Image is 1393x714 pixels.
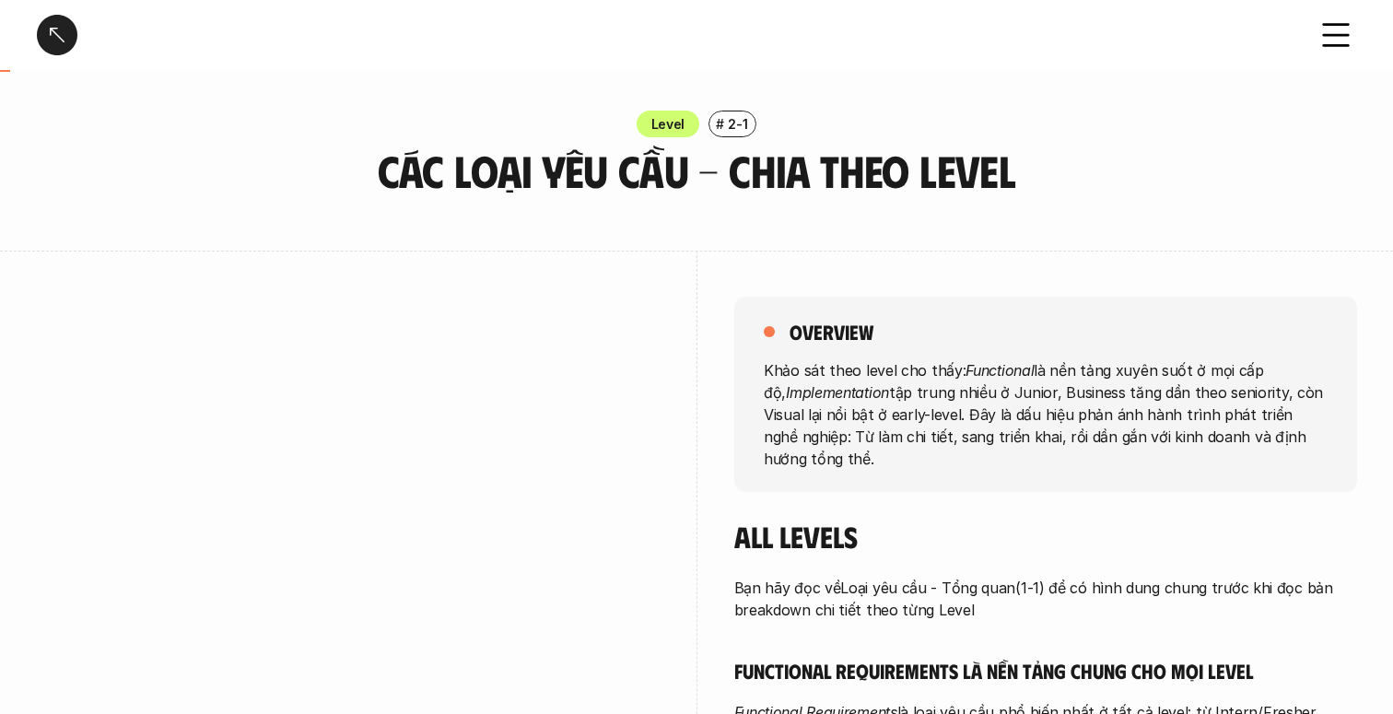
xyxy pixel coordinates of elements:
em: Implementation [786,382,889,401]
p: 2-1 [728,114,747,134]
h5: Functional Requirements là nền tảng chung cho mọi level [734,658,1357,684]
h4: All levels [734,519,1357,554]
p: Level [651,114,685,134]
em: Functional [966,360,1034,379]
h5: overview [790,319,873,345]
p: Bạn hãy đọc về (1-1) để có hình dung chung trước khi đọc bản breakdown chi tiết theo từng Level [734,577,1357,621]
h3: Các loại yêu cầu - Chia theo level [305,146,1088,195]
a: Loại yêu cầu - Tổng quan [840,579,1015,597]
p: Khảo sát theo level cho thấy: là nền tảng xuyên suốt ở mọi cấp độ, tập trung nhiều ở Junior, Busi... [764,358,1328,469]
h6: # [716,117,724,131]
